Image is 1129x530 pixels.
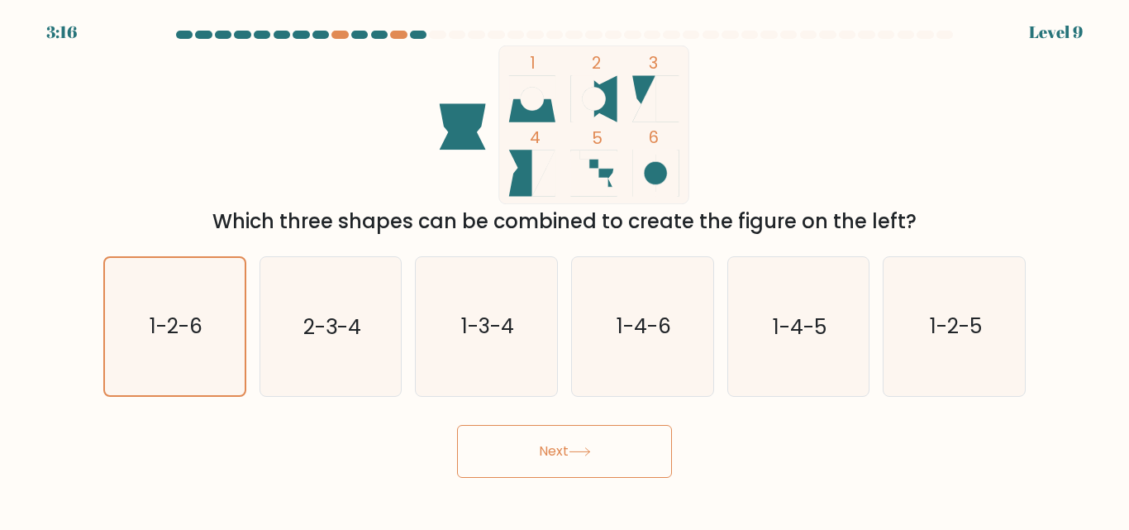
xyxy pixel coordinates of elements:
text: 1-2-5 [930,313,982,341]
tspan: 5 [592,127,603,150]
tspan: 4 [530,126,541,149]
text: 2-3-4 [303,313,361,341]
div: Which three shapes can be combined to create the figure on the left? [113,207,1016,236]
tspan: 1 [530,51,536,74]
tspan: 2 [592,51,601,74]
text: 1-3-4 [461,313,514,341]
button: Next [457,425,672,478]
text: 1-2-6 [150,313,202,341]
div: 3:16 [46,20,77,45]
tspan: 6 [649,126,659,149]
text: 1-4-6 [617,313,671,341]
div: Level 9 [1029,20,1083,45]
tspan: 3 [649,51,658,74]
text: 1-4-5 [773,313,827,341]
